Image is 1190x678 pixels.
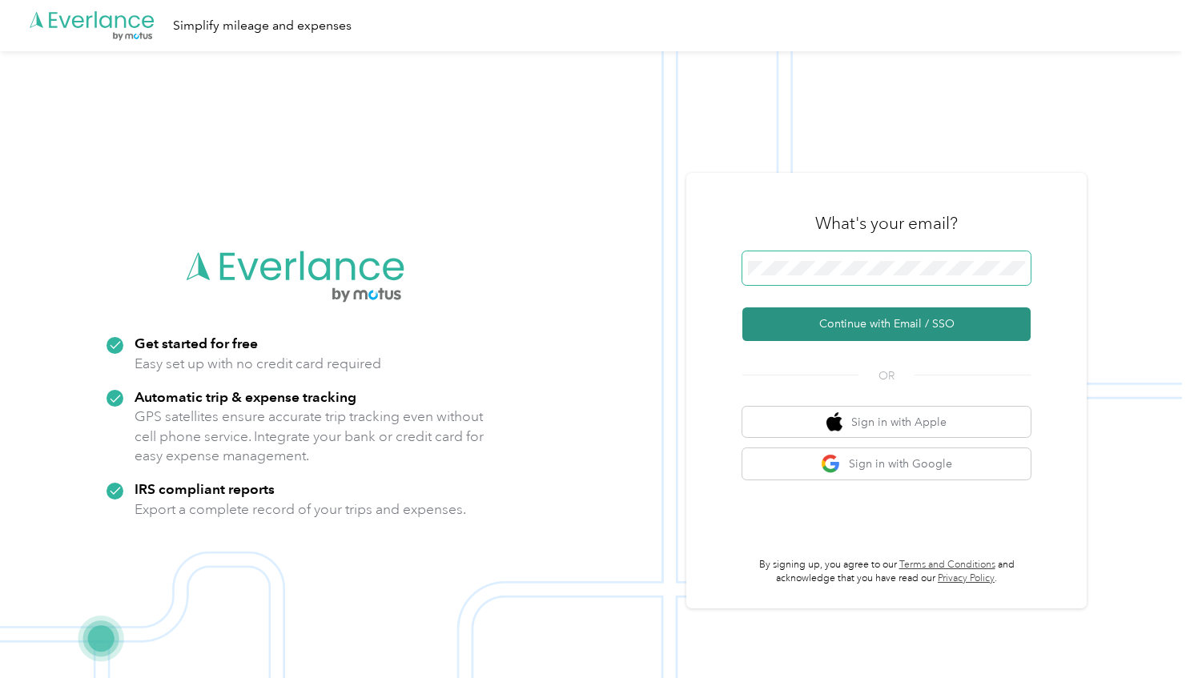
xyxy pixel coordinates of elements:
p: By signing up, you agree to our and acknowledge that you have read our . [742,558,1031,586]
button: google logoSign in with Google [742,448,1031,479]
a: Terms and Conditions [899,559,995,571]
strong: Get started for free [135,335,258,351]
strong: Automatic trip & expense tracking [135,388,356,405]
span: OR [858,367,915,384]
div: Simplify mileage and expenses [173,16,352,36]
img: apple logo [826,412,842,432]
a: Privacy Policy [938,572,995,584]
h3: What's your email? [815,212,958,235]
img: google logo [821,454,841,474]
button: Continue with Email / SSO [742,307,1031,341]
p: Export a complete record of your trips and expenses. [135,499,466,520]
p: Easy set up with no credit card required [135,354,381,374]
strong: IRS compliant reports [135,480,275,497]
button: apple logoSign in with Apple [742,407,1031,438]
p: GPS satellites ensure accurate trip tracking even without cell phone service. Integrate your bank... [135,407,484,466]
